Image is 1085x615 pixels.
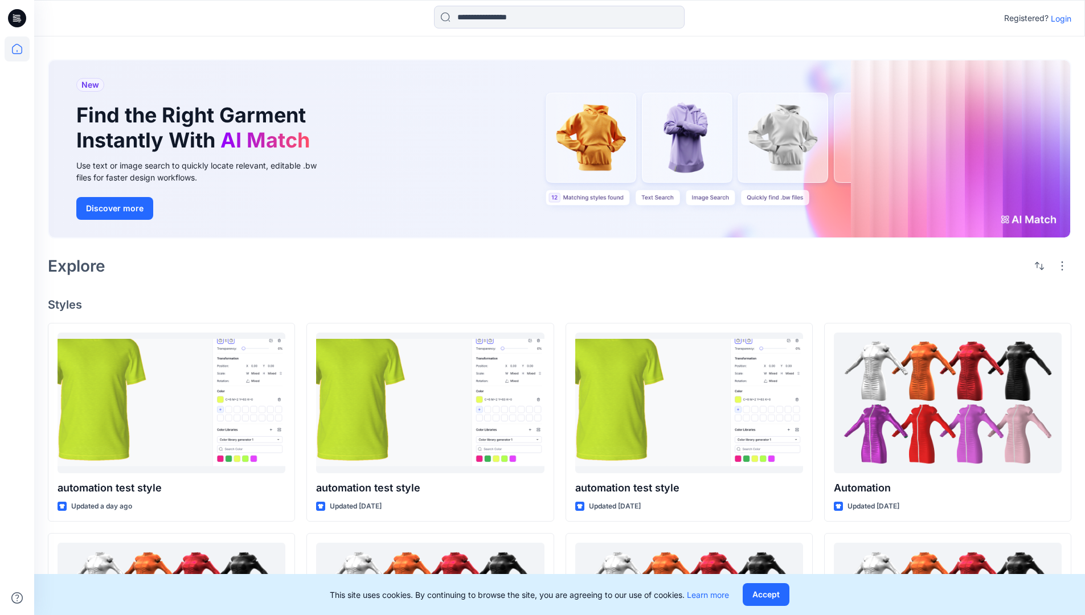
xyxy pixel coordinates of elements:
[330,589,729,601] p: This site uses cookies. By continuing to browse the site, you are agreeing to our use of cookies.
[58,480,285,496] p: automation test style
[76,159,333,183] div: Use text or image search to quickly locate relevant, editable .bw files for faster design workflows.
[58,333,285,473] a: automation test style
[575,480,803,496] p: automation test style
[847,501,899,512] p: Updated [DATE]
[48,257,105,275] h2: Explore
[316,333,544,473] a: automation test style
[834,333,1062,473] a: Automation
[316,480,544,496] p: automation test style
[76,197,153,220] button: Discover more
[589,501,641,512] p: Updated [DATE]
[1051,13,1071,24] p: Login
[1004,11,1049,25] p: Registered?
[76,103,316,152] h1: Find the Right Garment Instantly With
[834,480,1062,496] p: Automation
[743,583,789,606] button: Accept
[71,501,132,512] p: Updated a day ago
[575,333,803,473] a: automation test style
[220,128,310,153] span: AI Match
[687,590,729,600] a: Learn more
[81,78,99,92] span: New
[330,501,382,512] p: Updated [DATE]
[48,298,1071,311] h4: Styles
